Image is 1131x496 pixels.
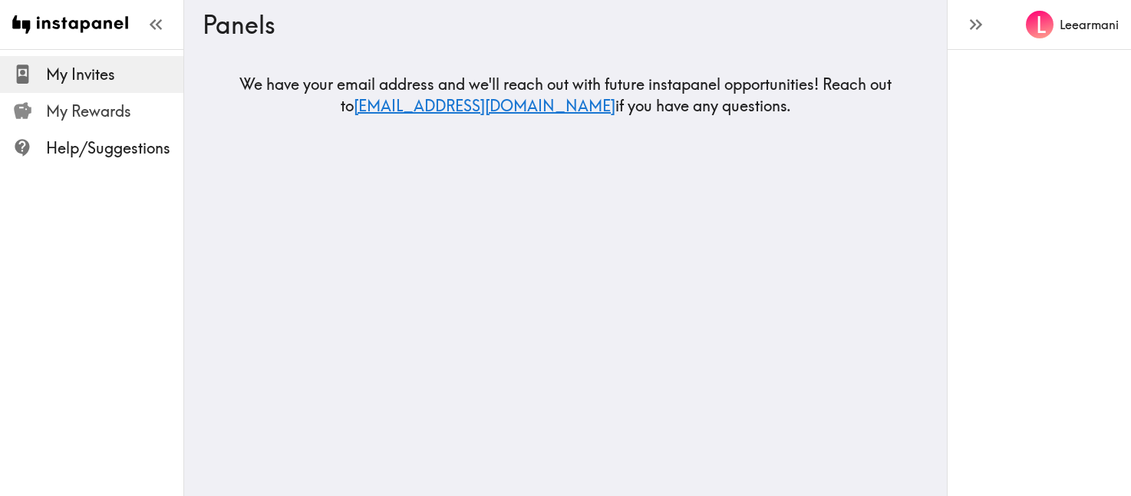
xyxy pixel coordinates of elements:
[46,101,183,122] span: My Rewards
[46,137,183,159] span: Help/Suggestions
[203,74,928,117] h5: We have your email address and we'll reach out with future instapanel opportunities! Reach out to...
[1060,16,1119,33] h6: Leearmani
[46,64,183,85] span: My Invites
[203,10,916,39] h3: Panels
[1036,12,1046,38] span: L
[354,96,615,115] a: [EMAIL_ADDRESS][DOMAIN_NAME]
